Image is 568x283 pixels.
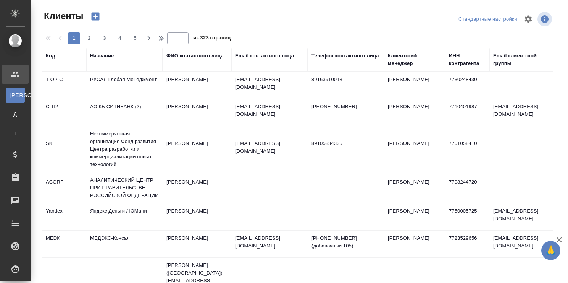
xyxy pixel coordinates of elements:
td: Яндекс Деньги / ЮМани [86,203,163,230]
p: [EMAIL_ADDRESS][DOMAIN_NAME] [235,103,304,118]
td: 7710401987 [445,99,489,126]
td: [EMAIL_ADDRESS][DOMAIN_NAME] [489,231,558,257]
td: АО КБ СИТИБАНК (2) [86,99,163,126]
td: [EMAIL_ADDRESS][DOMAIN_NAME] [489,203,558,230]
span: 4 [114,34,126,42]
td: 7701058410 [445,136,489,163]
td: [PERSON_NAME] [384,174,445,201]
span: Клиенты [42,10,83,22]
td: 7750005725 [445,203,489,230]
span: Т [10,130,21,137]
td: [PERSON_NAME] [163,99,231,126]
button: 2 [83,32,95,44]
td: [PERSON_NAME] [163,203,231,230]
div: Email клиентской группы [493,52,554,67]
button: Создать [86,10,105,23]
div: Телефон контактного лица [311,52,379,60]
a: [PERSON_NAME] [6,88,25,103]
p: [EMAIL_ADDRESS][DOMAIN_NAME] [235,76,304,91]
span: 2 [83,34,95,42]
td: [PERSON_NAME] [384,231,445,257]
td: [PERSON_NAME] [384,136,445,163]
p: 89163910013 [311,76,380,83]
td: Некоммерческая организация Фонд развития Центра разработки и коммерциализации новых технологий [86,126,163,172]
td: [PERSON_NAME] [163,174,231,201]
td: РУСАЛ Глобал Менеджмент [86,72,163,99]
button: 🙏 [541,241,560,260]
span: [PERSON_NAME] [10,91,21,99]
button: 5 [129,32,141,44]
td: Yandex [42,203,86,230]
p: 89105834335 [311,140,380,147]
td: [PERSON_NAME] [384,203,445,230]
td: [PERSON_NAME] [163,136,231,163]
span: Посмотреть информацию [537,12,553,26]
button: 4 [114,32,126,44]
span: из 323 страниц [193,33,231,44]
td: T-OP-C [42,72,86,99]
div: split button [457,13,519,25]
td: МЕДЭКС-Консалт [86,231,163,257]
td: SK [42,136,86,163]
td: [PERSON_NAME] [384,72,445,99]
p: [EMAIL_ADDRESS][DOMAIN_NAME] [235,234,304,250]
td: 7730248430 [445,72,489,99]
div: Клиентский менеджер [388,52,441,67]
td: 7708244720 [445,174,489,201]
span: 🙏 [544,242,557,259]
span: 3 [98,34,111,42]
button: 3 [98,32,111,44]
td: [PERSON_NAME] [163,231,231,257]
td: [EMAIL_ADDRESS][DOMAIN_NAME] [489,99,558,126]
td: CITI2 [42,99,86,126]
div: Email контактного лица [235,52,294,60]
td: MEDK [42,231,86,257]
p: [PHONE_NUMBER] (добавочный 105) [311,234,380,250]
div: Название [90,52,114,60]
span: 5 [129,34,141,42]
td: ACGRF [42,174,86,201]
td: 7723529656 [445,231,489,257]
div: ФИО контактного лица [166,52,224,60]
div: ИНН контрагента [449,52,486,67]
span: Д [10,111,21,118]
a: Т [6,126,25,141]
td: [PERSON_NAME] [163,72,231,99]
a: Д [6,107,25,122]
p: [EMAIL_ADDRESS][DOMAIN_NAME] [235,140,304,155]
td: [PERSON_NAME] [384,99,445,126]
p: [PHONE_NUMBER] [311,103,380,111]
td: АНАЛИТИЧЕСКИЙ ЦЕНТР ПРИ ПРАВИТЕЛЬСТВЕ РОССИЙСКОЙ ФЕДЕРАЦИИ [86,172,163,203]
div: Код [46,52,55,60]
